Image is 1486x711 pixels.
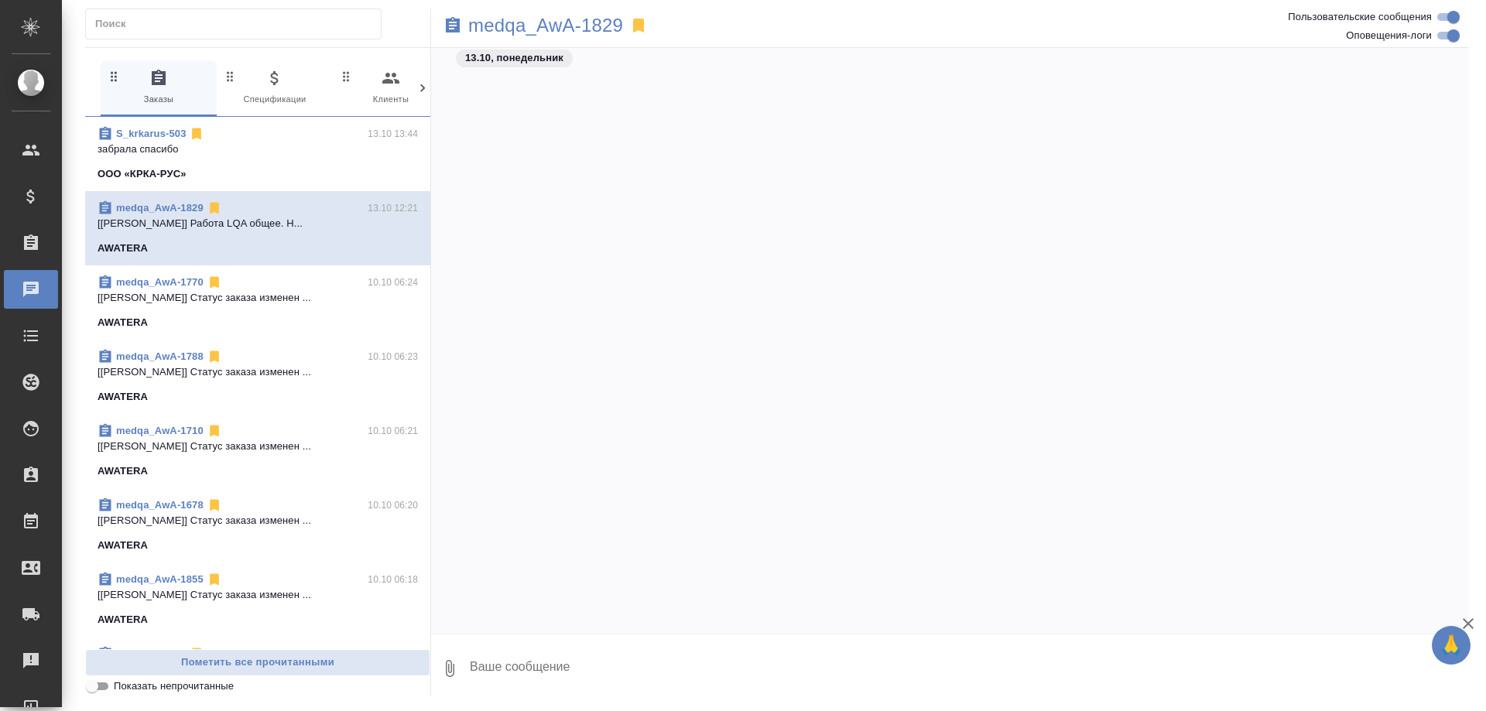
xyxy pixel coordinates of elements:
[98,216,418,231] p: [[PERSON_NAME]] Работа LQA общее. Н...
[116,425,204,436] a: medqa_AwA-1710
[116,499,204,511] a: medqa_AwA-1678
[207,423,222,439] svg: Отписаться
[98,538,148,553] p: AWATERA
[107,69,211,107] span: Заказы
[468,18,623,33] a: medqa_AwA-1829
[368,646,418,661] p: 07.10 18:20
[116,276,204,288] a: medqa_AwA-1770
[339,69,443,107] span: Клиенты
[207,497,222,513] svg: Отписаться
[1288,9,1432,25] span: Пользовательские сообщения
[116,648,186,659] a: S_GNRM-1359
[116,128,186,139] a: S_krkarus-503
[98,587,418,603] p: [[PERSON_NAME]] Статус заказа изменен ...
[98,290,418,306] p: [[PERSON_NAME]] Статус заказа изменен ...
[223,69,238,84] svg: Зажми и перетащи, чтобы поменять порядок вкладок
[368,572,418,587] p: 10.10 06:18
[1432,626,1471,665] button: 🙏
[85,265,430,340] div: medqa_AwA-177010.10 06:24[[PERSON_NAME]] Статус заказа изменен ...AWATERA
[85,340,430,414] div: medqa_AwA-178810.10 06:23[[PERSON_NAME]] Статус заказа изменен ...AWATERA
[98,241,148,256] p: AWATERA
[207,275,222,290] svg: Отписаться
[85,562,430,637] div: medqa_AwA-185510.10 06:18[[PERSON_NAME]] Статус заказа изменен ...AWATERA
[1346,28,1432,43] span: Оповещения-логи
[368,200,418,216] p: 13.10 12:21
[85,117,430,191] div: S_krkarus-50313.10 13:44забрала спасибоООО «КРКА-РУС»
[98,463,148,479] p: AWATERA
[98,364,418,380] p: [[PERSON_NAME]] Статус заказа изменен ...
[85,637,430,711] div: S_GNRM-135907.10 18:20[PERSON_NAME] пока меры-причины.Generium
[98,166,187,182] p: ООО «КРКА-РУС»
[368,275,418,290] p: 10.10 06:24
[223,69,327,107] span: Спецификации
[116,350,204,362] a: medqa_AwA-1788
[94,654,422,672] span: Пометить все прочитанными
[85,414,430,488] div: medqa_AwA-171010.10 06:21[[PERSON_NAME]] Статус заказа изменен ...AWATERA
[98,142,418,157] p: забрала спасибо
[107,69,122,84] svg: Зажми и перетащи, чтобы поменять порядок вкладок
[98,315,148,330] p: AWATERA
[1438,629,1464,661] span: 🙏
[189,126,204,142] svg: Отписаться
[85,191,430,265] div: medqa_AwA-182913.10 12:21[[PERSON_NAME]] Работа LQA общее. Н...AWATERA
[95,13,381,35] input: Поиск
[98,439,418,454] p: [[PERSON_NAME]] Статус заказа изменен ...
[368,349,418,364] p: 10.10 06:23
[368,126,418,142] p: 13.10 13:44
[465,50,563,66] p: 13.10, понедельник
[116,573,204,585] a: medqa_AwA-1855
[98,389,148,405] p: AWATERA
[368,423,418,439] p: 10.10 06:21
[116,202,204,214] a: medqa_AwA-1829
[98,612,148,627] p: AWATERA
[368,497,418,513] p: 10.10 06:20
[207,200,222,216] svg: Отписаться
[207,572,222,587] svg: Отписаться
[339,69,354,84] svg: Зажми и перетащи, чтобы поменять порядок вкладок
[207,349,222,364] svg: Отписаться
[85,488,430,562] div: medqa_AwA-167810.10 06:20[[PERSON_NAME]] Статус заказа изменен ...AWATERA
[98,513,418,528] p: [[PERSON_NAME]] Статус заказа изменен ...
[189,646,204,661] svg: Отписаться
[114,679,234,694] span: Показать непрочитанные
[85,649,430,676] button: Пометить все прочитанными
